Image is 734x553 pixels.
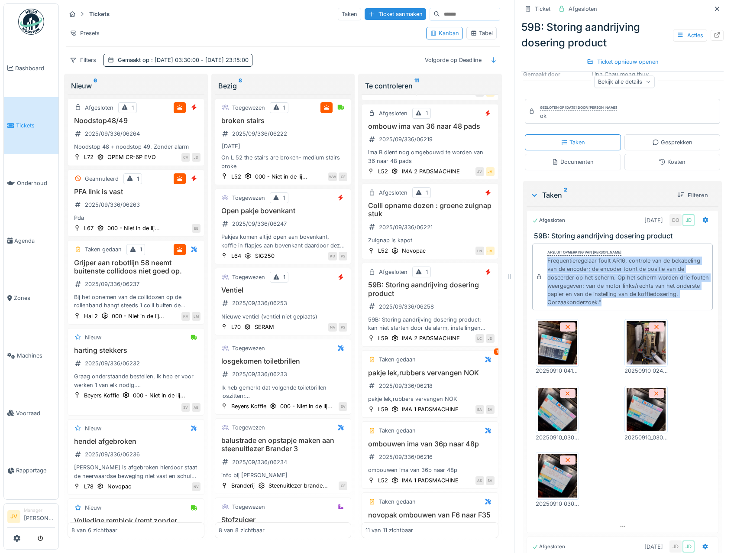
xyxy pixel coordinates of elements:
div: Nieuw [85,504,101,512]
a: Zones [4,270,58,327]
h3: Grijper aan robotlijn 58 neemt buitenste collidoos niet goed op. [71,259,200,275]
div: Frequentieregelaar foult AR16, controle van de bekabeling van de encoder; de encoder toont de pos... [547,257,709,306]
span: Zones [14,294,55,302]
div: Nieuwe ventiel (ventiel niet geplaats) [219,312,348,321]
sup: 8 [239,81,242,91]
div: 1 [494,348,500,355]
div: Afsluit opmerking van [PERSON_NAME] [547,250,621,256]
div: 59B: Storing aandrijving dosering product: kan niet starten door de alarm, instellingen proberen ... [365,316,495,332]
h3: 59B: Storing aandrijving dosering product [534,232,715,240]
div: ombouwen ima van 36p naar 48p [365,466,495,474]
div: NA [328,323,337,332]
sup: 6 [94,81,97,91]
div: 20250910_030146.jpg [536,433,579,442]
span: Voorraad [16,409,55,417]
div: L52 [378,476,388,485]
img: 7wxcjq1loaf0rqpxel4x30s3yw44 [538,388,577,431]
div: Steenuitlezer brande... [268,481,328,490]
div: L67 [84,224,94,232]
span: Dashboard [15,64,55,72]
div: 59B: Storing aandrijving dosering product [521,20,724,51]
div: NV [192,482,200,491]
div: 20250910_024545.jpg [624,367,668,375]
div: Beyers Koffie [84,391,119,400]
div: Kanban [430,29,459,37]
a: Tickets [4,97,58,155]
span: Rapportage [16,466,55,475]
div: 2025/09/336/06233 [232,370,287,378]
div: Toegewezen [232,194,265,202]
div: 1 [426,189,428,197]
div: Geannuleerd [85,175,119,183]
div: Toegewezen [232,423,265,432]
h3: harting stekkers [71,346,200,355]
a: Voorraad [4,384,58,442]
span: Agenda [14,237,55,245]
img: Badge_color-CXgf-gQk.svg [18,9,44,35]
div: Afgesloten [379,189,407,197]
h3: broken stairs [219,117,348,125]
h3: losgekomen toiletbrillen [219,357,348,365]
div: 1 [283,273,285,281]
div: 000 - Niet in de lij... [112,312,164,320]
div: Filteren [674,189,711,201]
a: Rapportage [4,442,58,500]
img: rpvumf397x2ffoz3ecolowjbnt87 [627,388,666,431]
div: SV [486,405,495,414]
h3: hendel afgebroken [71,437,200,446]
div: L59 [378,334,388,342]
a: Dashboard [4,39,58,97]
div: IMA 1 PADSMACHINE [402,405,459,413]
div: Graag onderstaande bestellen, ik heb er voor werken 1 van elk nodig. De rest graag in stock legge... [71,372,200,389]
div: Taken gedaan [379,498,416,506]
div: Ticket [535,5,550,13]
div: Taken gedaan [379,426,416,435]
div: Nieuw [85,333,101,342]
div: 000 - Niet in de lij... [255,172,307,181]
div: L72 [84,153,94,161]
div: Afgesloten [532,543,565,550]
div: [DATE] [222,142,240,150]
div: Bezig [218,81,348,91]
img: ierktg573cwioxqysh7csj3yby5b [627,321,666,364]
div: Bij het opnemen van de collidozen op de rollenband hangt steeds 1 colli buiten de grijper. Hierdo... [71,293,200,309]
h3: Noodstop48/49 [71,117,200,125]
div: L52 [378,247,388,255]
h3: balustrade en opstapje maken aan steenuitlezer Brander 3 [219,436,348,453]
div: SERAM [255,323,274,331]
div: 2025/09/336/06234 [232,458,287,466]
span: : [DATE] 03:30:00 - [DATE] 23:15:00 [149,57,249,63]
div: Toegewezen [232,344,265,352]
div: Afgesloten [379,268,407,276]
div: AB [192,403,200,412]
h3: Volledige remblok (remt zonder perslucht) L58 [71,517,200,533]
div: 2025/09/336/06221 [379,223,433,231]
div: L78 [84,482,94,491]
div: Toegewezen [232,503,265,511]
div: Branderij [231,481,255,490]
div: JD [682,214,695,226]
div: Zuignap is kapot [365,236,495,244]
div: JD [486,334,495,343]
div: 1 [283,194,285,202]
div: Volgorde op Deadline [421,54,485,66]
div: ok [540,112,617,120]
div: Taken gedaan [379,355,416,364]
div: SIG250 [255,252,275,260]
div: 2025/09/336/06247 [232,220,287,228]
div: 2025/09/336/06258 [379,303,434,311]
div: Documenten [552,158,594,166]
div: Taken [338,8,361,20]
div: IMA 2 PADSMACHINE [402,167,460,176]
div: Tabel [470,29,493,37]
div: L59 [378,405,388,413]
div: Noodstop 48 + noodstop 49. Zonder alarm [71,143,200,151]
div: Hal 2 [84,312,98,320]
div: L52 [378,167,388,176]
div: 1 [426,109,428,117]
div: info bij [PERSON_NAME] [219,471,348,479]
div: Ticket aanmaken [365,8,426,20]
div: PS [339,252,347,260]
div: KV [181,312,190,321]
div: 2025/09/336/06253 [232,299,287,307]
